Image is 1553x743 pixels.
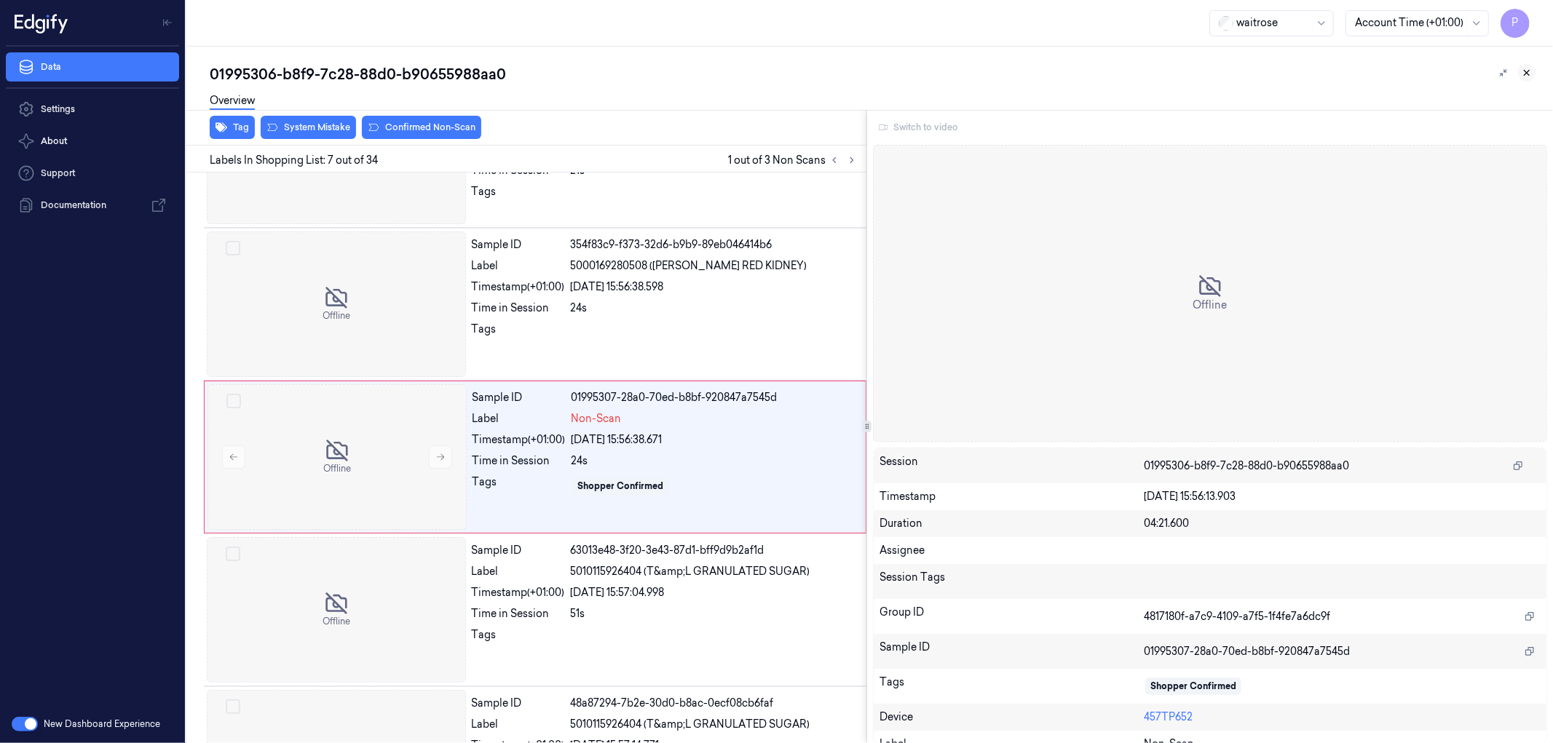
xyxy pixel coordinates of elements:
[472,184,565,207] div: Tags
[473,474,566,498] div: Tags
[472,606,565,621] div: Time in Session
[210,93,255,110] a: Overview
[261,116,356,139] button: System Mistake
[472,564,565,579] div: Label
[210,64,1541,84] div: 01995306-b8f9-7c28-88d0-b90655988aa0
[880,675,1144,698] div: Tags
[728,151,861,169] span: 1 out of 3 Non Scans
[571,717,810,732] span: 5010115926404 (T&amp;L GRANULATED SUGAR)
[571,564,810,579] span: 5010115926404 (T&amp;L GRANULATED SUGAR)
[210,116,255,139] button: Tag
[473,390,566,405] div: Sample ID
[571,258,807,274] span: 5000169280508 ([PERSON_NAME] RED KIDNEY)
[472,696,565,711] div: Sample ID
[473,411,566,426] div: Label
[571,301,858,316] div: 24s
[472,258,565,274] div: Label
[880,489,1144,504] div: Timestamp
[226,394,241,408] button: Select row
[472,301,565,316] div: Time in Session
[572,432,857,448] div: [DATE] 15:56:38.671
[210,153,378,168] span: Labels In Shopping List: 7 out of 34
[1501,9,1530,38] button: P
[571,585,858,600] div: [DATE] 15:57:04.998
[362,116,481,139] button: Confirmed Non-Scan
[472,627,565,651] div: Tags
[880,605,1144,628] div: Group ID
[472,237,565,253] div: Sample ID
[6,127,179,156] button: About
[880,516,1144,531] div: Duration
[226,699,240,714] button: Select row
[1193,298,1228,313] span: Offline
[571,606,858,621] div: 51s
[880,570,1144,593] div: Session Tags
[571,279,858,295] div: [DATE] 15:56:38.598
[472,279,565,295] div: Timestamp (+01:00)
[1144,609,1330,624] span: 4817180f-a7c9-4109-a7f5-1f4fe7a6dc9f
[472,322,565,345] div: Tags
[1144,489,1541,504] div: [DATE] 15:56:13.903
[6,159,179,188] a: Support
[571,696,858,711] div: 48a87294-7b2e-30d0-b8ac-0ecf08cb6faf
[226,241,240,255] button: Select row
[1144,458,1349,474] span: 01995306-b8f9-7c28-88d0-b90655988aa0
[1144,644,1350,659] span: 01995307-28a0-70ed-b8bf-920847a7545d
[572,390,857,405] div: 01995307-28a0-70ed-b8bf-920847a7545d
[571,237,858,253] div: 354f83c9-f373-32d6-b9b9-89eb046414b6
[6,191,179,220] a: Documentation
[6,95,179,124] a: Settings
[156,11,179,34] button: Toggle Navigation
[1144,710,1541,725] div: 457TP652
[571,543,858,558] div: 63013e48-3f20-3e43-87d1-bff9d9b2af1d
[6,52,179,82] a: Data
[472,543,565,558] div: Sample ID
[572,453,857,469] div: 24s
[572,411,622,426] span: Non-Scan
[473,432,566,448] div: Timestamp (+01:00)
[880,454,1144,477] div: Session
[473,453,566,469] div: Time in Session
[880,543,1541,558] div: Assignee
[578,480,664,493] div: Shopper Confirmed
[472,585,565,600] div: Timestamp (+01:00)
[472,717,565,732] div: Label
[226,547,240,561] button: Select row
[880,640,1144,663] div: Sample ID
[880,710,1144,725] div: Device
[1144,516,1541,531] div: 04:21.600
[1150,680,1236,693] div: Shopper Confirmed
